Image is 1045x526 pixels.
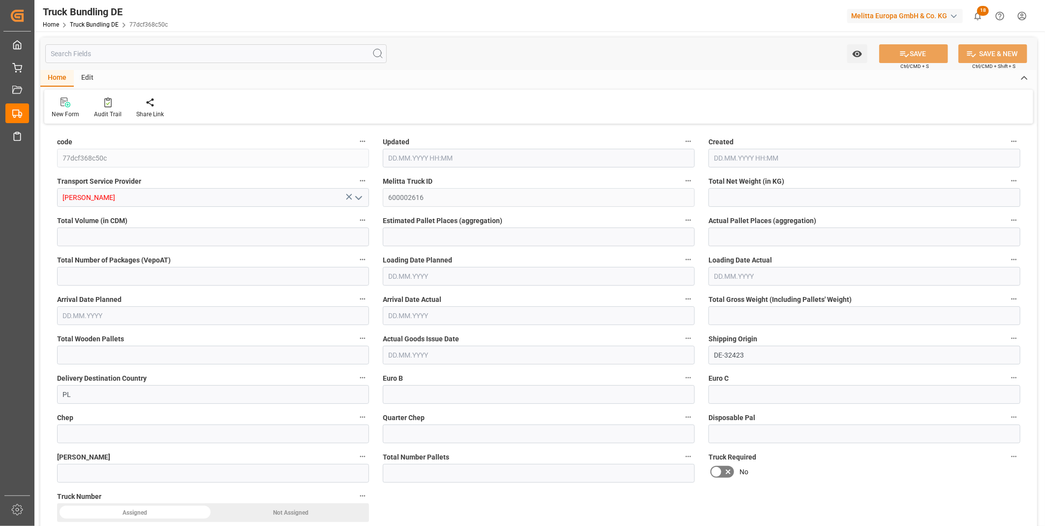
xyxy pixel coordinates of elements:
[57,216,127,226] span: Total Volume (in CDM)
[57,452,110,462] span: [PERSON_NAME]
[383,295,441,305] span: Arrival Date Actual
[356,371,369,384] button: Delivery Destination Country
[383,176,432,187] span: Melitta Truck ID
[847,9,963,23] div: Melitta Europa GmbH & Co. KG
[356,174,369,187] button: Transport Service Provider
[967,5,989,27] button: show 18 new notifications
[383,149,695,167] input: DD.MM.YYYY HH:MM
[1008,371,1020,384] button: Euro C
[351,190,366,205] button: open menu
[57,334,124,344] span: Total Wooden Pallets
[682,135,695,148] button: Updated
[682,332,695,345] button: Actual Goods Issue Date
[57,306,369,325] input: DD.MM.YYYY
[708,295,852,305] span: Total Gross Weight (Including Pallets' Weight)
[708,255,772,265] span: Loading Date Actual
[682,293,695,305] button: Arrival Date Actual
[708,137,734,147] span: Created
[70,21,119,28] a: Truck Bundling DE
[682,371,695,384] button: Euro B
[383,255,452,265] span: Loading Date Planned
[989,5,1011,27] button: Help Center
[383,137,409,147] span: Updated
[847,6,967,25] button: Melitta Europa GmbH & Co. KG
[682,253,695,266] button: Loading Date Planned
[94,110,122,119] div: Audit Trail
[57,176,141,187] span: Transport Service Provider
[383,334,459,344] span: Actual Goods Issue Date
[383,346,695,364] input: DD.MM.YYYY
[45,44,387,63] input: Search Fields
[1008,214,1020,227] button: Actual Pallet Places (aggregation)
[708,452,756,462] span: Truck Required
[356,253,369,266] button: Total Number of Packages (VepoAT)
[1008,135,1020,148] button: Created
[1008,293,1020,305] button: Total Gross Weight (Including Pallets' Weight)
[43,4,168,19] div: Truck Bundling DE
[682,411,695,424] button: Quarter Chep
[708,373,729,384] span: Euro C
[682,450,695,463] button: Total Number Pallets
[900,63,929,70] span: Ctrl/CMD + S
[57,255,171,265] span: Total Number of Packages (VepoAT)
[383,306,695,325] input: DD.MM.YYYY
[383,373,403,384] span: Euro B
[383,413,425,423] span: Quarter Chep
[74,70,101,87] div: Edit
[356,490,369,502] button: Truck Number
[1008,411,1020,424] button: Disposable Pal
[383,452,449,462] span: Total Number Pallets
[57,503,213,522] div: Assigned
[57,413,73,423] span: Chep
[708,176,784,187] span: Total Net Weight (in KG)
[356,293,369,305] button: Arrival Date Planned
[708,216,816,226] span: Actual Pallet Places (aggregation)
[682,174,695,187] button: Melitta Truck ID
[958,44,1027,63] button: SAVE & NEW
[708,267,1020,286] input: DD.MM.YYYY
[1008,332,1020,345] button: Shipping Origin
[57,373,147,384] span: Delivery Destination Country
[383,216,502,226] span: Estimated Pallet Places (aggregation)
[708,149,1020,167] input: DD.MM.YYYY HH:MM
[213,503,369,522] div: Not Assigned
[356,450,369,463] button: [PERSON_NAME]
[1008,450,1020,463] button: Truck Required
[356,411,369,424] button: Chep
[136,110,164,119] div: Share Link
[708,413,755,423] span: Disposable Pal
[1008,253,1020,266] button: Loading Date Actual
[57,137,72,147] span: code
[739,467,748,477] span: No
[847,44,867,63] button: open menu
[40,70,74,87] div: Home
[879,44,948,63] button: SAVE
[977,6,989,16] span: 18
[682,214,695,227] button: Estimated Pallet Places (aggregation)
[57,295,122,305] span: Arrival Date Planned
[972,63,1015,70] span: Ctrl/CMD + Shift + S
[57,492,101,502] span: Truck Number
[356,135,369,148] button: code
[383,267,695,286] input: DD.MM.YYYY
[52,110,79,119] div: New Form
[43,21,59,28] a: Home
[356,332,369,345] button: Total Wooden Pallets
[356,214,369,227] button: Total Volume (in CDM)
[708,334,757,344] span: Shipping Origin
[1008,174,1020,187] button: Total Net Weight (in KG)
